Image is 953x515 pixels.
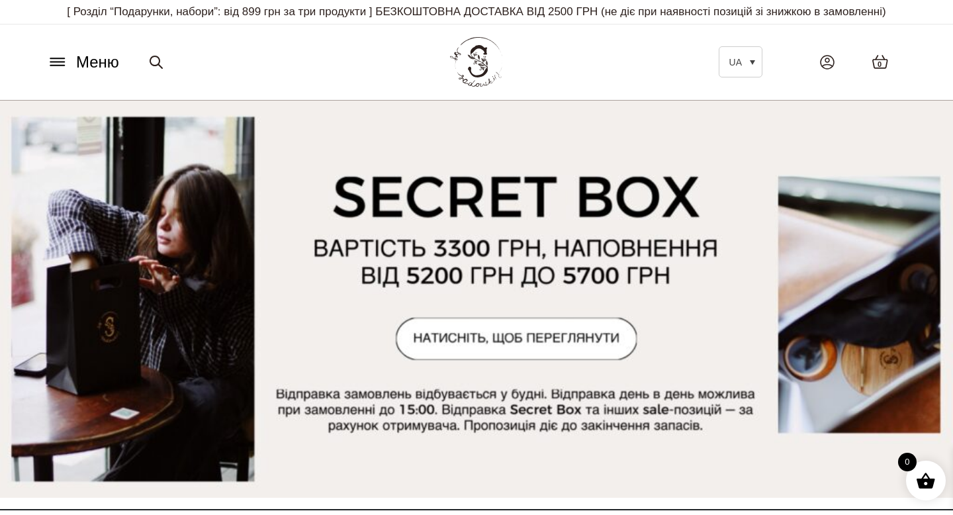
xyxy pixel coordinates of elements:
a: UA [719,46,762,77]
a: 0 [858,41,902,83]
button: Меню [43,50,123,75]
span: UA [729,57,742,68]
span: 0 [878,59,882,70]
span: 0 [898,453,917,471]
span: Меню [76,50,119,74]
img: BY SADOVSKIY [450,37,503,87]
